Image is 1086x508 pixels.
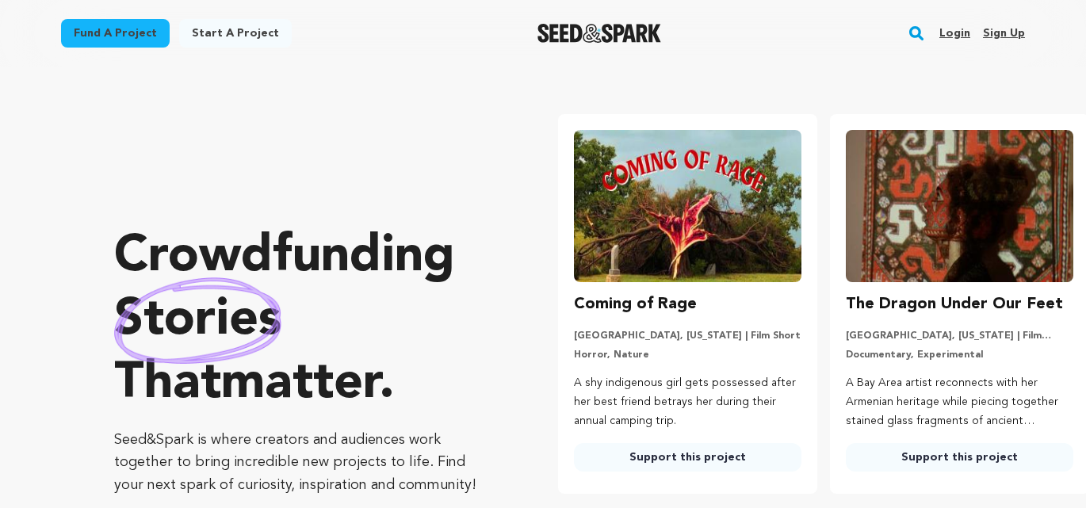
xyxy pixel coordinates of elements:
img: hand sketched image [114,277,281,364]
h3: The Dragon Under Our Feet [846,292,1063,317]
p: Seed&Spark is where creators and audiences work together to bring incredible new projects to life... [114,429,495,497]
a: Seed&Spark Homepage [537,24,662,43]
a: Sign up [983,21,1025,46]
a: Login [939,21,970,46]
p: [GEOGRAPHIC_DATA], [US_STATE] | Film Short [574,330,801,342]
a: Support this project [574,443,801,472]
p: A Bay Area artist reconnects with her Armenian heritage while piecing together stained glass frag... [846,374,1073,430]
img: Seed&Spark Logo Dark Mode [537,24,662,43]
p: Horror, Nature [574,349,801,361]
h3: Coming of Rage [574,292,697,317]
p: [GEOGRAPHIC_DATA], [US_STATE] | Film Feature [846,330,1073,342]
span: matter [221,359,379,410]
p: A shy indigenous girl gets possessed after her best friend betrays her during their annual campin... [574,374,801,430]
img: The Dragon Under Our Feet image [846,130,1073,282]
a: Fund a project [61,19,170,48]
p: Documentary, Experimental [846,349,1073,361]
img: Coming of Rage image [574,130,801,282]
a: Start a project [179,19,292,48]
a: Support this project [846,443,1073,472]
p: Crowdfunding that . [114,226,495,416]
